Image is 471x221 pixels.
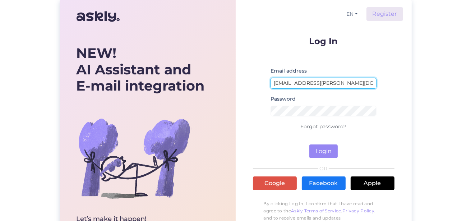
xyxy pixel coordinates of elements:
label: Email address [271,67,307,75]
a: Facebook [302,176,346,190]
a: Apple [351,176,394,190]
a: Register [366,7,403,21]
a: Askly Terms of Service [291,208,341,213]
img: Askly [77,8,120,25]
a: Google [253,176,297,190]
input: Enter email [271,78,377,89]
a: Privacy Policy [342,208,374,213]
b: NEW! [77,45,117,61]
a: Forgot password? [301,123,347,130]
img: bg-askly [77,101,191,216]
div: AI Assistant and E-mail integration [77,45,205,94]
label: Password [271,95,296,103]
p: Log In [253,37,394,46]
button: Login [309,144,338,158]
button: EN [343,9,361,19]
span: OR [318,166,329,171]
